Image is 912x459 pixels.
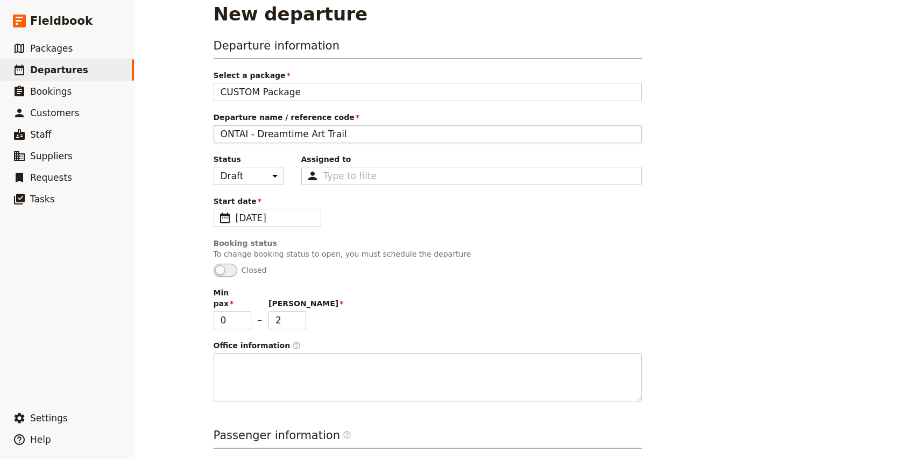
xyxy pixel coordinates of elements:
[214,154,284,165] span: Status
[30,413,68,423] span: Settings
[30,194,55,204] span: Tasks
[218,211,231,224] span: ​
[214,249,642,259] p: To change booking status to open, you must schedule the departure
[214,238,642,249] div: Booking status
[214,125,642,143] input: Departure name / reference code
[214,353,642,401] textarea: Office information​
[214,196,642,207] span: Start date
[30,65,88,75] span: Departures
[236,211,314,224] span: [DATE]
[214,340,642,351] span: Office information
[30,43,73,54] span: Packages
[343,430,351,443] span: ​
[214,3,368,25] h1: New departure
[214,70,642,81] span: Select a package
[242,265,267,276] span: Closed
[30,434,51,445] span: Help
[214,38,642,59] h3: Departure information
[214,167,284,185] select: Status
[30,13,93,29] span: Fieldbook
[292,341,301,350] span: ​
[268,311,306,329] input: [PERSON_NAME]
[30,108,79,118] span: Customers
[221,86,301,98] span: CUSTOM Package
[214,311,251,329] input: Min pax
[323,170,377,182] input: Assigned to
[214,427,642,449] h3: Passenger information
[268,298,306,309] span: [PERSON_NAME]
[30,172,72,183] span: Requests
[343,430,351,439] span: ​
[30,86,72,97] span: Bookings
[301,154,642,165] span: Assigned to
[30,129,52,140] span: Staff
[214,112,642,123] span: Departure name / reference code
[214,287,251,309] span: Min pax
[258,313,263,329] span: –
[30,151,73,161] span: Suppliers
